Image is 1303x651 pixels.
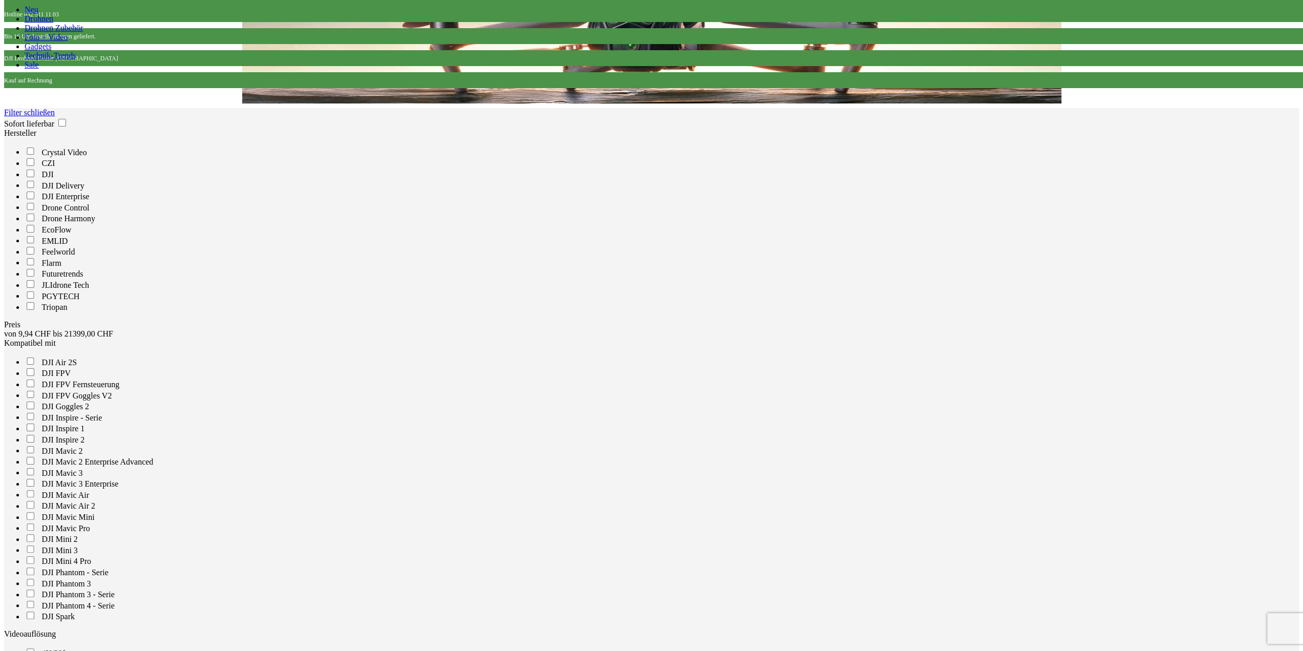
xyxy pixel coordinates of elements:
label: Hersteller [4,129,36,137]
label: DJI Air 2S [42,358,77,366]
label: PGYTECH [42,291,80,300]
label: DJI Spark [42,612,75,621]
label: DJI Delivery [42,181,84,190]
label: DJI Enterprise [42,192,90,201]
label: Sofort lieferbar [4,119,54,128]
label: DJI Inspire - Serie [42,413,102,422]
label: DJI Goggles 2 [42,402,89,411]
label: DJI FPV Goggles V2 [42,391,112,400]
label: DJI Inspire 2 [42,435,85,444]
label: CZI [42,159,55,167]
a: Filter schließen [4,108,55,117]
a: Foto + Video [25,33,68,41]
label: DJI Phantom 3 - Serie [42,590,115,599]
input: Sofort lieferbar [58,119,66,127]
label: Kompatibel mit [4,339,56,347]
label: DJI Mavic Mini [42,513,95,521]
label: Drone Control [42,203,90,212]
span: von [4,329,16,338]
label: DJI Mavic 3 [42,468,83,477]
label: DJI Mavic Air [42,490,89,499]
label: DJI [42,170,54,179]
label: EcoFlow [42,225,72,234]
label: DJI Phantom 4 - Serie [42,601,115,610]
label: Videoauflösung [4,629,56,638]
label: Drone Harmony [42,214,95,223]
a: Drohnen Zubehör [25,24,83,32]
label: DJI Mavic 2 [42,446,83,455]
label: EMLID [42,236,68,245]
label: JLIdrone Tech [42,281,89,289]
a: Gadgets [25,42,51,51]
label: 21399,00 CHF [65,329,113,338]
label: Feelworld [42,247,75,256]
label: DJI Mavic Air 2 [42,501,95,510]
label: DJI Mavic Pro [42,523,90,532]
label: DJI Mavic 3 Enterprise [42,479,119,488]
label: Preis [4,320,20,329]
label: DJI Mavic 2 Enterprise Advanced [42,457,154,466]
label: Triopan [41,303,67,311]
label: DJI FPV Fernsteuerung [42,380,120,389]
label: 9,94 CHF [18,329,51,338]
label: Futuretrends [42,269,83,278]
label: DJI FPV [42,369,71,377]
label: DJI Phantom - Serie [42,568,109,577]
a: Sale [25,60,39,69]
span: bis [53,329,62,338]
label: Crystal Video [42,148,87,156]
label: DJI Inspire 1 [42,424,85,433]
a: Neu [25,5,38,14]
label: DJI Mini 2 [42,535,78,543]
label: DJI Mini 4 Pro [42,557,91,565]
a: Technik-Trends [25,51,76,60]
a: Drohnen [25,14,53,23]
label: Flarm [42,258,61,267]
label: DJI Mini 3 [42,545,78,554]
label: DJI Phantom 3 [42,579,91,587]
